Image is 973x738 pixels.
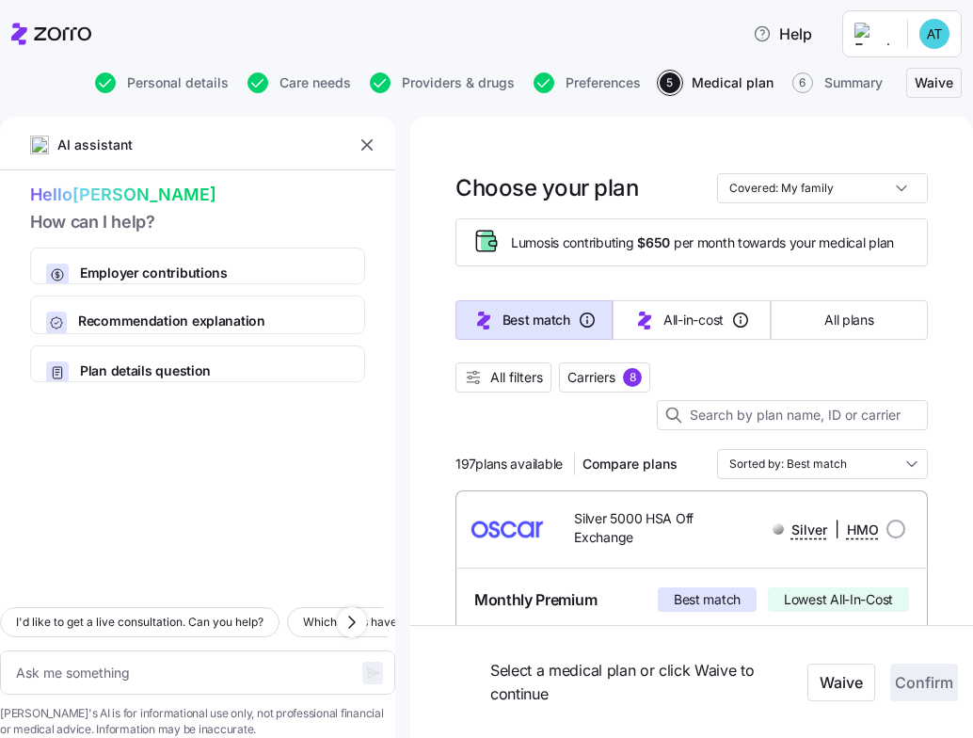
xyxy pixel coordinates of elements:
a: Care needs [244,72,351,93]
a: Personal details [91,72,229,93]
span: Carriers [567,368,615,387]
span: 197 plans available [455,455,563,473]
span: 6 [792,72,813,93]
button: Confirm [890,664,958,701]
span: Help [753,23,812,45]
span: Lowest All-In-Cost [784,590,893,609]
span: Preferences [566,76,641,89]
button: All filters [455,362,551,393]
button: Waive [807,664,875,701]
span: How can I help? [30,209,365,236]
button: Which plans have no deductible for preventive care? [287,607,598,637]
span: Personal details [127,76,229,89]
span: $650 [637,233,670,252]
span: Which plans have no deductible for preventive care? [303,613,582,632]
button: Care needs [247,72,351,93]
span: Silver [791,521,827,539]
a: Providers & drugs [366,72,515,93]
span: AI assistant [56,135,134,155]
a: Preferences [530,72,641,93]
img: 119da9b09e10e96eb69a6652d8b44c65 [919,19,949,49]
span: Plan details question [80,361,303,380]
span: 5 [660,72,680,93]
span: Hello [PERSON_NAME] [30,182,365,209]
span: Employer contributions [80,264,331,282]
span: Waive [820,671,863,694]
span: Compare plans [582,455,678,473]
button: Carriers8 [559,362,650,393]
span: All plans [824,311,873,329]
button: Providers & drugs [370,72,515,93]
span: Summary [824,76,883,89]
img: ai-icon.png [30,136,49,154]
span: Monthly Premium [474,588,597,612]
span: Confirm [895,671,953,694]
span: I'd like to get a live consultation. Can you help? [16,613,263,632]
span: All-in-cost [663,311,724,329]
img: Oscar [471,506,544,552]
div: | [773,518,879,541]
button: Personal details [95,72,229,93]
button: Preferences [534,72,641,93]
button: 6Summary [792,72,883,93]
span: All filters [490,368,543,387]
span: Best match [502,311,570,329]
button: Help [738,15,827,53]
span: HMO [847,521,879,539]
span: Providers & drugs [402,76,515,89]
div: 8 [623,368,642,387]
span: Silver 5000 HSA Off Exchange [574,509,721,548]
span: Lumos is contributing per month towards your medical plan [511,233,894,252]
span: Best match [674,590,741,609]
button: 5Medical plan [660,72,774,93]
span: Recommendation explanation [78,312,349,330]
span: Select a medical plan or click Waive to continue [490,659,797,706]
span: Care needs [279,76,351,89]
img: Employer logo [854,23,892,45]
button: Waive [906,68,962,98]
input: Order by dropdown [717,449,928,479]
h1: Choose your plan [455,173,638,202]
a: 5Medical plan [656,72,774,93]
span: Waive [915,73,953,92]
button: Compare plans [575,449,685,479]
input: Search by plan name, ID or carrier [657,400,928,430]
span: Medical plan [692,76,774,89]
